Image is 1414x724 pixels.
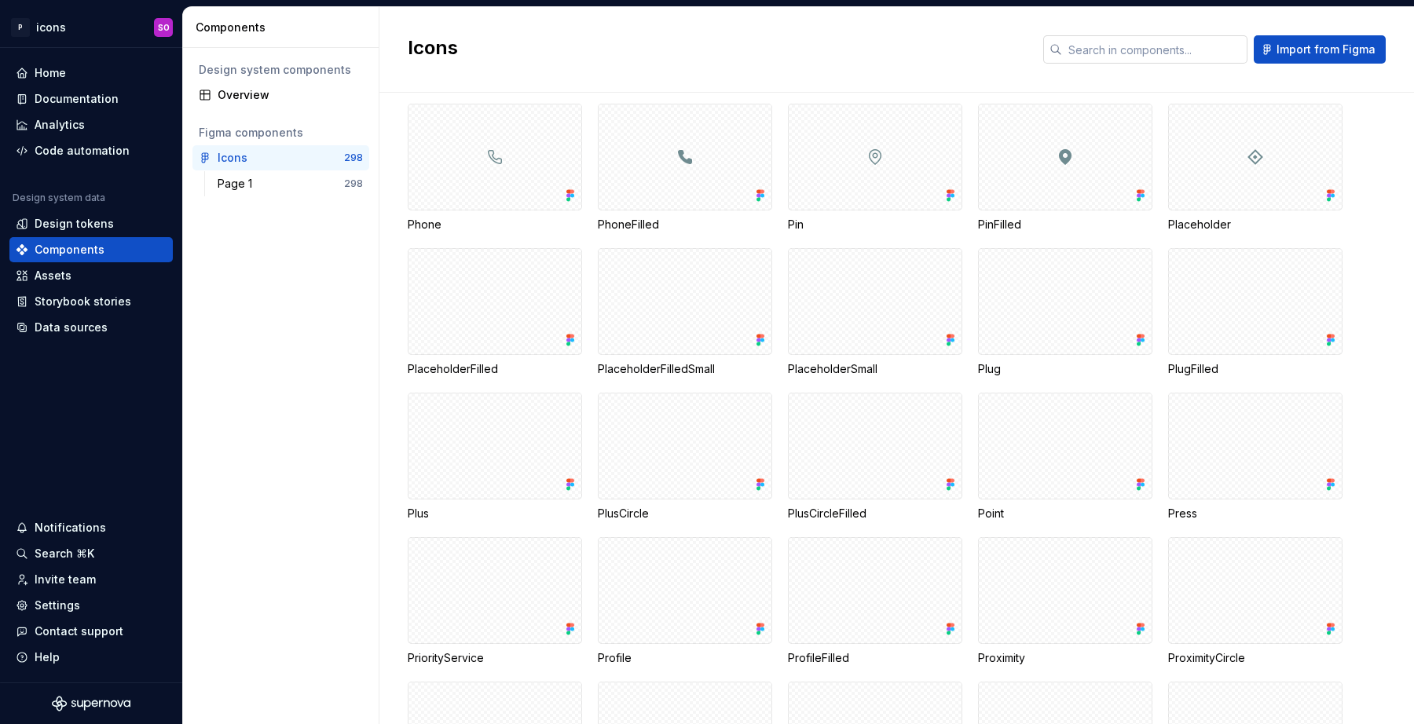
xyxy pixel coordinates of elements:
[978,361,1152,377] div: Plug
[35,242,104,258] div: Components
[35,320,108,335] div: Data sources
[1168,537,1343,666] div: ProximityCircle
[598,217,772,232] div: PhoneFilled
[1168,650,1343,666] div: ProximityCircle
[35,65,66,81] div: Home
[199,62,363,78] div: Design system components
[35,546,94,561] div: Search ⌘K
[11,18,30,37] div: P
[35,572,96,587] div: Invite team
[3,10,179,44] button: PiconsSO
[9,60,173,86] a: Home
[218,150,247,166] div: Icons
[9,619,173,644] button: Contact support
[13,192,105,204] div: Design system data
[35,216,114,232] div: Design tokens
[978,393,1152,521] div: Point
[788,537,962,666] div: ProfileFilled
[9,112,173,137] a: Analytics
[196,20,372,35] div: Components
[598,537,772,666] div: Profile
[978,248,1152,377] div: Plug
[1168,393,1343,521] div: Press
[9,315,173,340] a: Data sources
[408,35,1024,60] h2: Icons
[52,696,130,711] svg: Supernova Logo
[218,176,258,192] div: Page 1
[408,650,582,666] div: PriorityService
[35,649,60,665] div: Help
[9,567,173,592] a: Invite team
[192,145,369,170] a: Icons298
[788,506,962,521] div: PlusCircleFilled
[9,289,173,314] a: Storybook stories
[211,171,369,196] a: Page 1298
[9,515,173,540] button: Notifications
[1168,217,1343,232] div: Placeholder
[35,117,85,133] div: Analytics
[598,104,772,232] div: PhoneFilled
[218,87,363,103] div: Overview
[598,248,772,377] div: PlaceholderFilledSmall
[35,91,119,107] div: Documentation
[1168,506,1343,521] div: Press
[978,104,1152,232] div: PinFilled
[1168,248,1343,377] div: PlugFilled
[9,593,173,618] a: Settings
[408,506,582,521] div: Plus
[9,211,173,236] a: Design tokens
[1168,361,1343,377] div: PlugFilled
[978,650,1152,666] div: Proximity
[408,104,582,232] div: Phone
[408,248,582,377] div: PlaceholderFilled
[788,361,962,377] div: PlaceholderSmall
[199,125,363,141] div: Figma components
[408,393,582,521] div: Plus
[788,104,962,232] div: Pin
[1168,104,1343,232] div: Placeholder
[9,138,173,163] a: Code automation
[9,263,173,288] a: Assets
[788,248,962,377] div: PlaceholderSmall
[1062,35,1247,64] input: Search in components...
[35,294,131,309] div: Storybook stories
[35,268,71,283] div: Assets
[9,237,173,262] a: Components
[35,623,123,639] div: Contact support
[408,537,582,666] div: PriorityService
[344,177,363,190] div: 298
[788,217,962,232] div: Pin
[408,361,582,377] div: PlaceholderFilled
[344,152,363,164] div: 298
[158,21,170,34] div: SO
[598,650,772,666] div: Profile
[978,217,1152,232] div: PinFilled
[598,393,772,521] div: PlusCircle
[36,20,66,35] div: icons
[1277,42,1376,57] span: Import from Figma
[35,143,130,159] div: Code automation
[408,217,582,232] div: Phone
[598,361,772,377] div: PlaceholderFilledSmall
[9,645,173,670] button: Help
[978,537,1152,666] div: Proximity
[9,86,173,112] a: Documentation
[35,598,80,613] div: Settings
[35,520,106,536] div: Notifications
[1254,35,1386,64] button: Import from Figma
[788,393,962,521] div: PlusCircleFilled
[192,82,369,108] a: Overview
[598,506,772,521] div: PlusCircle
[788,650,962,666] div: ProfileFilled
[978,506,1152,521] div: Point
[9,541,173,566] button: Search ⌘K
